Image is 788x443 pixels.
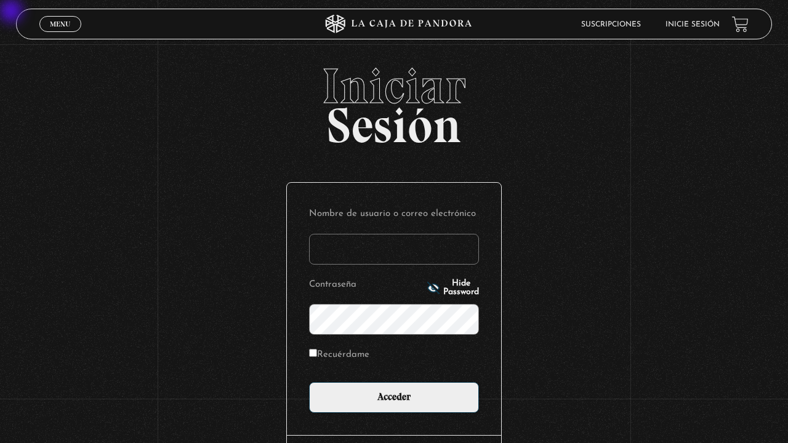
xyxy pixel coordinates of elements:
[309,382,479,413] input: Acceder
[50,20,70,28] span: Menu
[665,21,720,28] a: Inicie sesión
[309,346,369,365] label: Recuérdame
[427,279,479,297] button: Hide Password
[309,205,479,224] label: Nombre de usuario o correo electrónico
[309,276,424,295] label: Contraseña
[309,349,317,357] input: Recuérdame
[16,62,773,140] h2: Sesión
[732,16,749,33] a: View your shopping cart
[46,31,75,39] span: Cerrar
[581,21,641,28] a: Suscripciones
[16,62,773,111] span: Iniciar
[443,279,479,297] span: Hide Password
